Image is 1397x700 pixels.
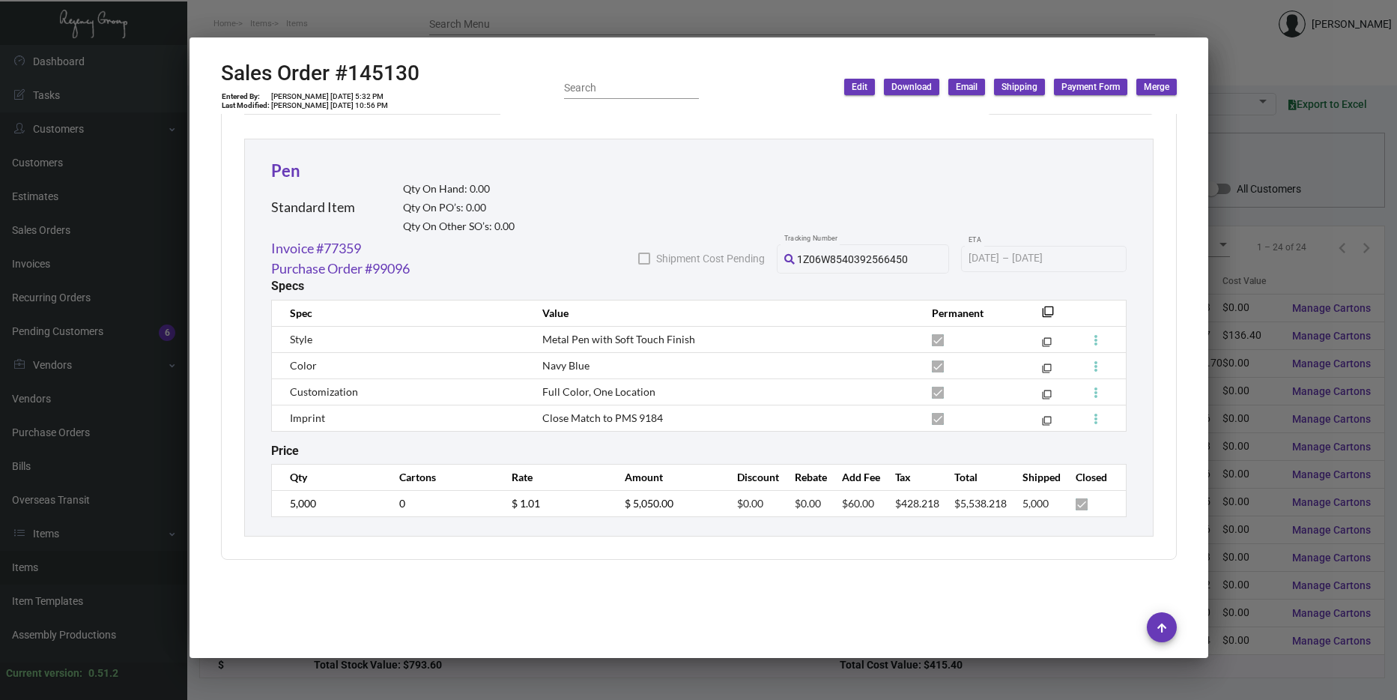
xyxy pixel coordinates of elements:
th: Tax [880,464,939,490]
mat-icon: filter_none [1042,366,1052,376]
a: Pen [271,160,300,181]
span: $428.218 [895,497,939,510]
th: Shipped [1007,464,1061,490]
h2: Price [271,444,299,458]
span: Color [290,359,317,372]
h2: Sales Order #145130 [221,61,419,86]
th: Qty [271,464,384,490]
th: Rate [497,464,610,490]
a: Purchase Order #99096 [271,259,410,279]
a: Invoice #77359 [271,238,361,259]
span: Shipping [1001,81,1037,94]
h2: Qty On Other SO’s: 0.00 [403,220,515,233]
mat-icon: filter_none [1042,340,1052,350]
span: Edit [852,81,867,94]
span: Style [290,333,312,346]
input: Start date [969,253,999,265]
h2: Standard Item [271,199,355,216]
td: Last Modified: [221,101,270,110]
span: $0.00 [795,497,821,510]
span: – [1002,253,1009,265]
th: Amount [610,464,723,490]
mat-icon: filter_none [1042,393,1052,402]
td: [PERSON_NAME] [DATE] 5:32 PM [270,92,389,101]
th: Rebate [780,464,827,490]
span: $0.00 [737,497,763,510]
h2: Qty On Hand: 0.00 [403,183,515,196]
th: Closed [1061,464,1126,490]
span: Shipment Cost Pending [656,250,765,268]
span: Email [956,81,978,94]
span: Download [891,81,932,94]
span: Full Color, One Location [542,385,655,398]
button: Edit [844,79,875,95]
span: Navy Blue [542,359,590,372]
span: Customization [290,385,358,398]
td: Entered By: [221,92,270,101]
th: Discount [722,464,779,490]
span: Close Match to PMS 9184 [542,411,663,424]
th: Permanent [917,300,1019,326]
span: Merge [1144,81,1169,94]
button: Shipping [994,79,1045,95]
th: Spec [271,300,527,326]
span: 5,000 [1022,497,1049,510]
div: 0.51.2 [88,666,118,681]
th: Cartons [384,464,497,490]
td: [PERSON_NAME] [DATE] 10:56 PM [270,101,389,110]
span: Payment Form [1061,81,1120,94]
span: $60.00 [842,497,874,510]
mat-icon: filter_none [1042,419,1052,429]
button: Download [884,79,939,95]
th: Total [939,464,1007,490]
mat-icon: filter_none [1042,310,1054,322]
button: Email [948,79,985,95]
span: $5,538.218 [954,497,1007,510]
span: Metal Pen with Soft Touch Finish [542,333,695,346]
button: Merge [1136,79,1177,95]
button: Payment Form [1054,79,1127,95]
h2: Specs [271,279,304,293]
div: Current version: [6,666,82,681]
th: Add Fee [827,464,880,490]
h2: Qty On PO’s: 0.00 [403,202,515,214]
span: 1Z06W8540392566450 [797,253,908,265]
span: Imprint [290,411,325,424]
input: End date [1012,253,1084,265]
th: Value [527,300,916,326]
